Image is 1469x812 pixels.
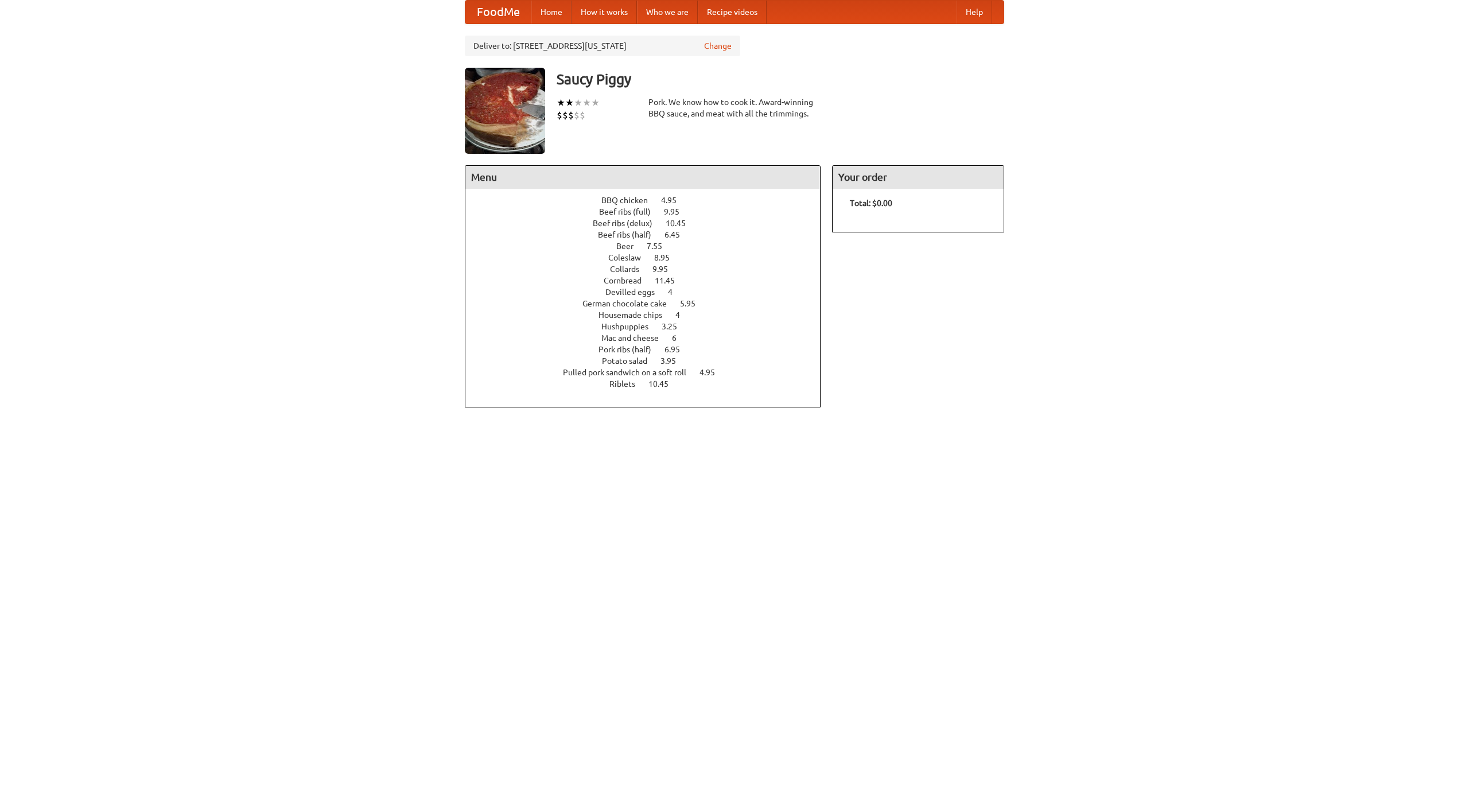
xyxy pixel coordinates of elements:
li: $ [562,109,568,122]
span: Riblets [609,379,647,388]
span: 9.95 [652,265,679,274]
a: Potato salad 3.95 [602,356,697,366]
span: 7.55 [647,242,674,251]
span: 5.95 [680,299,707,308]
span: 11.45 [655,276,686,285]
a: Beer 7.55 [616,242,683,251]
span: 4 [675,310,691,320]
b: Total: $0.00 [850,199,892,208]
a: Recipe videos [698,1,767,24]
span: 4.95 [661,196,688,205]
span: 10.45 [648,379,680,388]
span: 3.25 [662,322,689,331]
span: 3.95 [660,356,687,366]
span: BBQ chicken [601,196,659,205]
span: 6 [672,333,688,343]
span: Collards [610,265,651,274]
a: Mac and cheese 6 [601,333,698,343]
a: Who we are [637,1,698,24]
span: 8.95 [654,253,681,262]
a: Hushpuppies 3.25 [601,322,698,331]
div: Pork. We know how to cook it. Award-winning BBQ sauce, and meat with all the trimmings. [648,96,821,119]
h3: Saucy Piggy [557,68,1004,91]
a: How it works [572,1,637,24]
li: ★ [591,96,600,109]
a: Coleslaw 8.95 [608,253,691,262]
h4: Your order [833,166,1004,189]
a: BBQ chicken 4.95 [601,196,698,205]
img: angular.jpg [465,68,545,154]
span: Coleslaw [608,253,652,262]
li: ★ [574,96,582,109]
a: Riblets 10.45 [609,379,690,388]
span: 9.95 [664,207,691,216]
a: FoodMe [465,1,531,24]
a: Pork ribs (half) 6.95 [599,345,701,354]
span: Beer [616,242,645,251]
a: Beef ribs (half) 6.45 [598,230,701,239]
a: German chocolate cake 5.95 [582,299,717,308]
a: Change [704,40,732,52]
span: 4.95 [699,368,726,377]
li: ★ [557,96,565,109]
span: Housemade chips [599,310,674,320]
span: Pulled pork sandwich on a soft roll [563,368,698,377]
div: Deliver to: [STREET_ADDRESS][US_STATE] [465,36,740,56]
a: Beef ribs (full) 9.95 [599,207,701,216]
h4: Menu [465,166,820,189]
span: German chocolate cake [582,299,678,308]
li: ★ [582,96,591,109]
span: Cornbread [604,276,653,285]
li: $ [580,109,585,122]
span: 6.45 [664,230,691,239]
li: $ [574,109,580,122]
span: Potato salad [602,356,659,366]
span: Pork ribs (half) [599,345,663,354]
span: Hushpuppies [601,322,660,331]
span: Beef ribs (half) [598,230,663,239]
a: Pulled pork sandwich on a soft roll 4.95 [563,368,736,377]
a: Help [957,1,992,24]
span: Mac and cheese [601,333,670,343]
a: Housemade chips 4 [599,310,701,320]
span: 4 [668,287,684,297]
span: 10.45 [666,219,697,228]
li: ★ [565,96,574,109]
span: 6.95 [664,345,691,354]
span: Beef ribs (full) [599,207,662,216]
span: Beef ribs (delux) [593,219,664,228]
span: Devilled eggs [605,287,666,297]
a: Beef ribs (delux) 10.45 [593,219,707,228]
li: $ [557,109,562,122]
a: Collards 9.95 [610,265,689,274]
li: $ [568,109,574,122]
a: Devilled eggs 4 [605,287,694,297]
a: Cornbread 11.45 [604,276,696,285]
a: Home [531,1,572,24]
